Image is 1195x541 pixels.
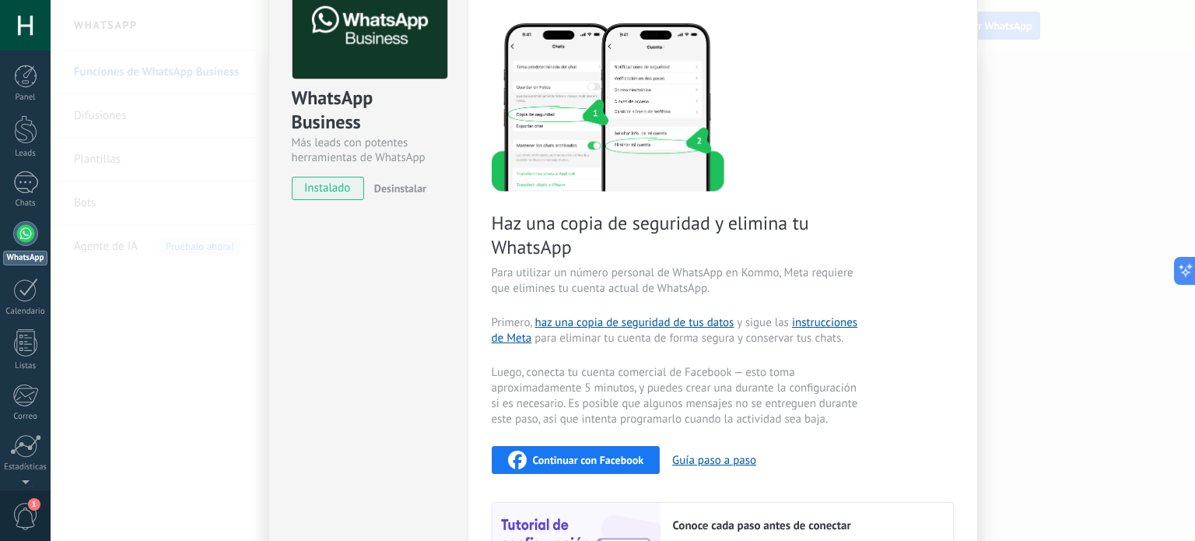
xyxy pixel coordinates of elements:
span: 1 [28,498,40,511]
a: instrucciones de Meta [492,315,858,346]
div: Leads [3,149,48,159]
div: WhatsApp Business [292,86,445,135]
span: Continuar con Facebook [533,455,644,465]
span: instalado [293,177,363,200]
div: Panel [3,93,48,103]
a: haz una copia de seguridad de tus datos [534,315,734,330]
div: Correo [3,412,48,422]
div: Más leads con potentes herramientas de WhatsApp [292,135,445,165]
button: Continuar con Facebook [492,446,661,474]
img: delete personal phone [492,21,724,191]
span: Luego, conecta tu cuenta comercial de Facebook — esto toma aproximadamente 5 minutos, y puedes cr... [492,365,862,427]
span: Primero, y sigue las para eliminar tu cuenta de forma segura y conservar tus chats. [492,315,862,346]
div: Chats [3,198,48,209]
h2: Conoce cada paso antes de conectar [673,518,937,533]
span: Haz una copia de seguridad y elimina tu WhatsApp [492,211,862,259]
div: Calendario [3,307,48,317]
span: Desinstalar [374,181,426,195]
div: Estadísticas [3,462,48,472]
button: Guía paso a paso [672,453,756,468]
div: Listas [3,361,48,371]
div: WhatsApp [3,251,47,265]
span: Para utilizar un número personal de WhatsApp en Kommo, Meta requiere que elimines tu cuenta actua... [492,265,862,297]
button: Desinstalar [368,177,426,200]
